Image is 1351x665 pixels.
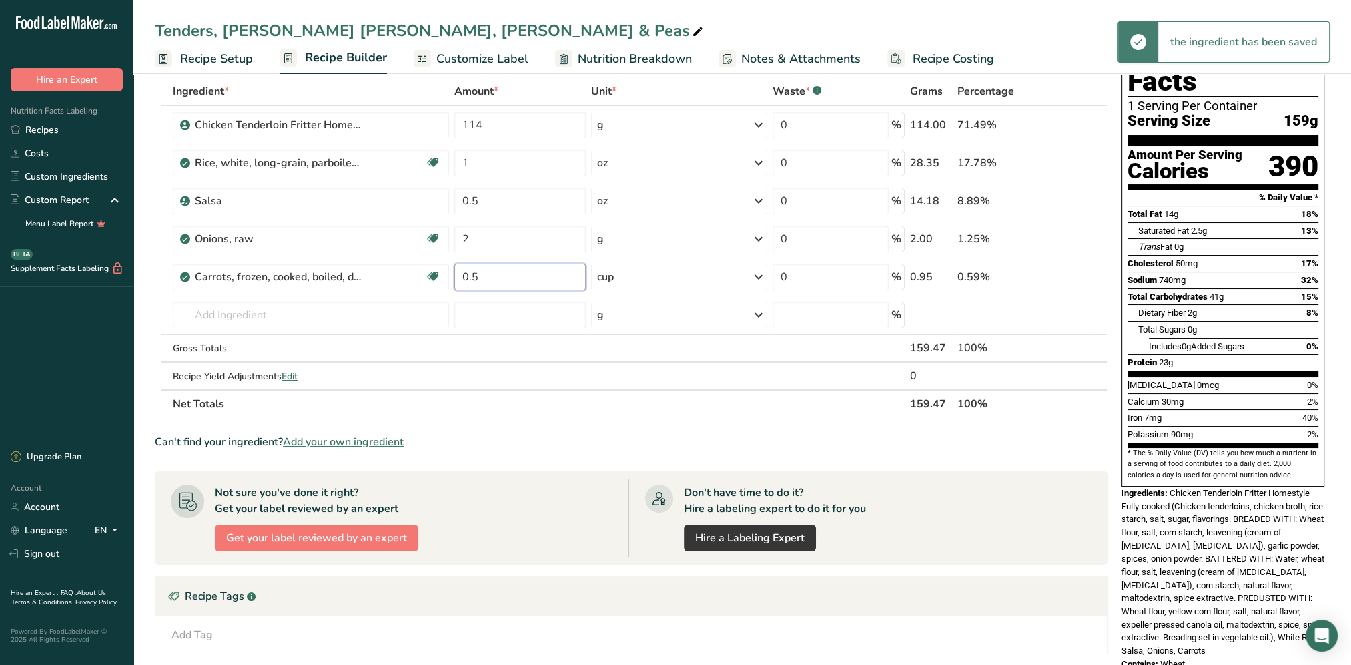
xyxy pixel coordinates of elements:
[173,83,229,99] span: Ingredient
[173,369,449,383] div: Recipe Yield Adjustments
[957,83,1013,99] span: Percentage
[1182,341,1191,351] span: 0g
[195,231,362,247] div: Onions, raw
[1128,149,1242,162] div: Amount Per Serving
[1176,258,1198,268] span: 50mg
[913,50,994,68] span: Recipe Costing
[95,523,123,539] div: EN
[1164,209,1178,219] span: 14g
[1128,258,1174,268] span: Cholesterol
[910,117,952,133] div: 114.00
[173,341,449,355] div: Gross Totals
[1121,488,1324,656] span: Chicken Tenderloin Fritter Homestyle Fully-cooked (Chicken tenderloins, chicken broth, rice starc...
[1128,275,1157,285] span: Sodium
[954,389,1047,417] th: 100%
[11,193,89,207] div: Custom Report
[1158,22,1329,62] div: the ingredient has been saved
[1210,292,1224,302] span: 41g
[1197,380,1219,390] span: 0mcg
[1162,397,1184,407] span: 30mg
[957,269,1045,285] div: 0.59%
[1128,413,1142,423] span: Iron
[171,627,213,643] div: Add Tag
[910,340,952,356] div: 159.47
[907,389,955,417] th: 159.47
[215,485,398,517] div: Not sure you've done it right? Get your label reviewed by an expert
[1301,292,1318,302] span: 15%
[215,525,418,551] button: Get your label reviewed by an expert
[280,43,387,75] a: Recipe Builder
[11,249,33,260] div: BETA
[155,576,1107,616] div: Recipe Tags
[1159,275,1186,285] span: 740mg
[1171,429,1193,439] span: 90mg
[555,44,692,74] a: Nutrition Breakdown
[1268,149,1318,184] div: 390
[195,155,362,171] div: Rice, white, long-grain, parboiled, enriched, dry
[180,50,253,68] span: Recipe Setup
[1306,620,1338,652] div: Open Intercom Messenger
[75,598,117,607] a: Privacy Policy
[414,44,528,74] a: Customize Label
[1121,488,1168,498] span: Ingredients:
[578,50,692,68] span: Nutrition Breakdown
[170,389,907,417] th: Net Totals
[11,451,81,464] div: Upgrade Plan
[1191,226,1207,236] span: 2.5g
[1307,380,1318,390] span: 0%
[910,155,952,171] div: 28.35
[597,155,608,171] div: oz
[1138,308,1186,318] span: Dietary Fiber
[1138,226,1189,236] span: Saturated Fat
[597,307,604,323] div: g
[957,340,1045,356] div: 100%
[597,193,608,209] div: oz
[226,530,407,546] span: Get your label reviewed by an expert
[591,83,616,99] span: Unit
[957,155,1045,171] div: 17.78%
[436,50,528,68] span: Customize Label
[910,193,952,209] div: 14.18
[910,269,952,285] div: 0.95
[1306,308,1318,318] span: 8%
[155,19,706,43] div: Tenders, [PERSON_NAME] [PERSON_NAME], [PERSON_NAME] & Peas
[1188,308,1197,318] span: 2g
[684,485,866,517] div: Don't have time to do it? Hire a labeling expert to do it for you
[910,83,943,99] span: Grams
[282,370,298,383] span: Edit
[11,519,67,542] a: Language
[887,44,994,74] a: Recipe Costing
[1128,357,1157,367] span: Protein
[195,193,362,209] div: Salsa
[597,231,604,247] div: g
[1149,341,1244,351] span: Includes Added Sugars
[1301,226,1318,236] span: 13%
[305,49,387,67] span: Recipe Builder
[957,231,1045,247] div: 1.25%
[1302,413,1318,423] span: 40%
[957,117,1045,133] div: 71.49%
[1307,429,1318,439] span: 2%
[1301,258,1318,268] span: 17%
[741,50,861,68] span: Notes & Attachments
[1174,242,1184,252] span: 0g
[1307,397,1318,407] span: 2%
[1138,242,1160,252] i: Trans
[283,434,404,450] span: Add your own ingredient
[155,44,253,74] a: Recipe Setup
[1128,429,1169,439] span: Potassium
[1301,209,1318,219] span: 18%
[195,117,362,133] div: Chicken Tenderloin Fritter Homestyle Fully-cooked
[1128,448,1318,481] section: * The % Daily Value (DV) tells you how much a nutrient in a serving of food contributes to a dail...
[957,193,1045,209] div: 8.89%
[773,83,821,99] div: Waste
[454,83,498,99] span: Amount
[684,525,816,551] a: Hire a Labeling Expert
[1144,413,1162,423] span: 7mg
[1128,35,1318,97] h1: Nutrition Facts
[1128,162,1242,181] div: Calories
[11,628,123,644] div: Powered By FoodLabelMaker © 2025 All Rights Reserved
[597,269,614,285] div: cup
[910,368,952,384] div: 0
[719,44,861,74] a: Notes & Attachments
